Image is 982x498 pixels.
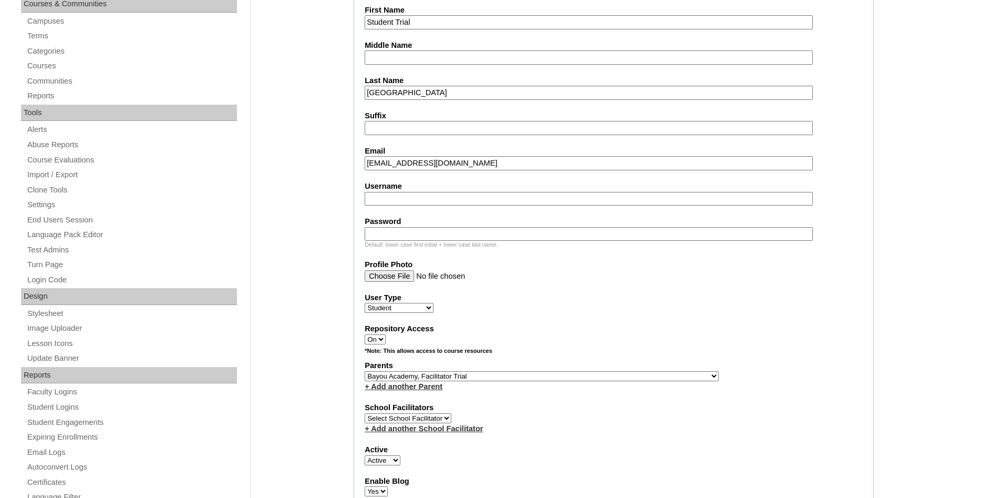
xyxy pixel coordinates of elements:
a: Abuse Reports [26,138,237,151]
div: Reports [21,367,237,384]
label: Parents [365,360,863,371]
label: First Name [365,5,863,16]
a: Student Engagements [26,416,237,429]
div: Default: lower case first initial + lower case last name. [365,241,863,249]
a: Settings [26,198,237,211]
a: Faculty Logins [26,385,237,399]
a: Turn Page [26,258,237,271]
label: Password [365,216,863,227]
label: Middle Name [365,40,863,51]
a: Autoconvert Logs [26,461,237,474]
a: Lesson Icons [26,337,237,350]
a: Email Logs [26,446,237,459]
a: + Add another Parent [365,382,442,391]
div: *Note: This allows access to course resources [365,347,863,360]
label: Email [365,146,863,157]
a: Import / Export [26,168,237,181]
a: Communities [26,75,237,88]
a: Expiring Enrollments [26,431,237,444]
a: Student Logins [26,401,237,414]
div: Design [21,288,237,305]
label: Suffix [365,110,863,121]
label: Active [365,444,863,455]
a: Campuses [26,15,237,28]
label: Username [365,181,863,192]
a: Stylesheet [26,307,237,320]
a: Reports [26,89,237,103]
a: Language Pack Editor [26,228,237,241]
a: Test Admins [26,243,237,257]
a: Certificates [26,476,237,489]
a: Categories [26,45,237,58]
label: School Facilitators [365,402,863,413]
div: Tools [21,105,237,121]
label: Enable Blog [365,476,863,487]
a: End Users Session [26,214,237,227]
a: Course Evaluations [26,154,237,167]
a: Courses [26,59,237,73]
label: Repository Access [365,323,863,334]
a: Image Uploader [26,322,237,335]
a: + Add another School Facilitator [365,424,483,433]
label: Last Name [365,75,863,86]
a: Clone Tools [26,184,237,197]
a: Login Code [26,273,237,287]
label: User Type [365,292,863,303]
label: Profile Photo [365,259,863,270]
a: Terms [26,29,237,43]
a: Alerts [26,123,237,136]
a: Update Banner [26,352,237,365]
